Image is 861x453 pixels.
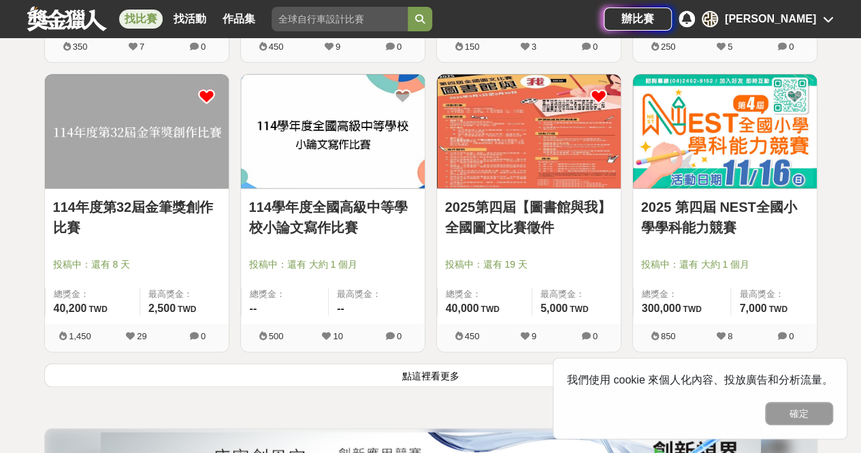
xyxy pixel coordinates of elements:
[54,302,87,314] span: 40,200
[728,331,732,341] span: 8
[481,304,499,314] span: TWD
[88,304,107,314] span: TWD
[333,331,342,341] span: 10
[702,11,718,27] div: 張
[728,42,732,52] span: 5
[532,331,536,341] span: 9
[540,287,613,301] span: 最高獎金：
[437,74,621,188] img: Cover Image
[445,197,613,238] a: 2025第四屆【圖書館與我】全國圖文比賽徵件
[53,197,221,238] a: 114年度第32屆金筆獎創作比賽
[250,302,257,314] span: --
[642,302,681,314] span: 300,000
[540,302,568,314] span: 5,000
[446,302,479,314] span: 40,000
[250,287,321,301] span: 總獎金：
[604,7,672,31] a: 辦比賽
[269,331,284,341] span: 500
[73,42,88,52] span: 350
[661,331,676,341] span: 850
[397,331,402,341] span: 0
[570,304,588,314] span: TWD
[272,7,408,31] input: 全球自行車設計比賽
[789,42,794,52] span: 0
[217,10,261,29] a: 作品集
[642,287,723,301] span: 總獎金：
[768,304,787,314] span: TWD
[683,304,701,314] span: TWD
[593,331,598,341] span: 0
[397,42,402,52] span: 0
[119,10,163,29] a: 找比賽
[241,74,425,188] img: Cover Image
[53,257,221,272] span: 投稿中：還有 8 天
[137,331,146,341] span: 29
[446,287,523,301] span: 總獎金：
[168,10,212,29] a: 找活動
[739,287,808,301] span: 最高獎金：
[140,42,144,52] span: 7
[201,331,206,341] span: 0
[337,287,417,301] span: 最高獎金：
[633,74,817,188] img: Cover Image
[567,374,833,386] span: 我們使用 cookie 來個人化內容、投放廣告和分析流量。
[45,74,229,188] img: Cover Image
[661,42,676,52] span: 250
[249,197,417,238] a: 114學年度全國高級中等學校小論文寫作比賽
[725,11,816,27] div: [PERSON_NAME]
[739,302,766,314] span: 7,000
[765,402,833,425] button: 確定
[69,331,91,341] span: 1,450
[44,363,817,387] button: 點這裡看更多
[445,257,613,272] span: 投稿中：還有 19 天
[148,302,176,314] span: 2,500
[593,42,598,52] span: 0
[336,42,340,52] span: 9
[54,287,131,301] span: 總獎金：
[269,42,284,52] span: 450
[337,302,344,314] span: --
[641,257,809,272] span: 投稿中：還有 大約 1 個月
[249,257,417,272] span: 投稿中：還有 大約 1 個月
[178,304,196,314] span: TWD
[148,287,221,301] span: 最高獎金：
[465,331,480,341] span: 450
[532,42,536,52] span: 3
[201,42,206,52] span: 0
[465,42,480,52] span: 150
[789,331,794,341] span: 0
[641,197,809,238] a: 2025 第四屆 NEST全國小學學科能力競賽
